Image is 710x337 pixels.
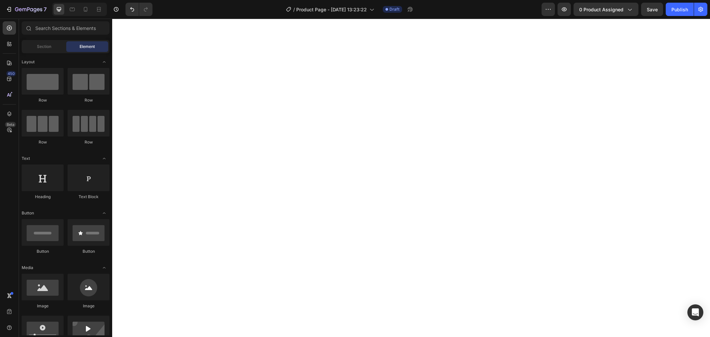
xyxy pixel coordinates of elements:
div: Image [22,303,64,309]
span: Draft [389,6,399,12]
span: Save [647,7,658,12]
span: Toggle open [99,208,110,218]
span: Layout [22,59,35,65]
span: Toggle open [99,153,110,164]
span: Toggle open [99,262,110,273]
div: Image [68,303,110,309]
span: Text [22,156,30,162]
span: Toggle open [99,57,110,67]
span: Product Page - [DATE] 13:23:22 [296,6,367,13]
span: Media [22,265,33,271]
button: Publish [666,3,694,16]
span: Section [37,44,51,50]
div: Row [68,139,110,145]
div: Row [22,139,64,145]
div: Button [22,248,64,254]
button: 0 product assigned [574,3,638,16]
div: Undo/Redo [125,3,152,16]
span: Element [80,44,95,50]
iframe: Design area [112,19,710,337]
button: 7 [3,3,50,16]
span: / [293,6,295,13]
div: Row [68,97,110,103]
div: Button [68,248,110,254]
span: 0 product assigned [579,6,623,13]
div: Open Intercom Messenger [687,304,703,320]
div: Heading [22,194,64,200]
p: 7 [44,5,47,13]
div: Publish [671,6,688,13]
input: Search Sections & Elements [22,21,110,35]
div: 450 [6,71,16,76]
div: Text Block [68,194,110,200]
div: Row [22,97,64,103]
button: Save [641,3,663,16]
div: Beta [5,122,16,127]
span: Button [22,210,34,216]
